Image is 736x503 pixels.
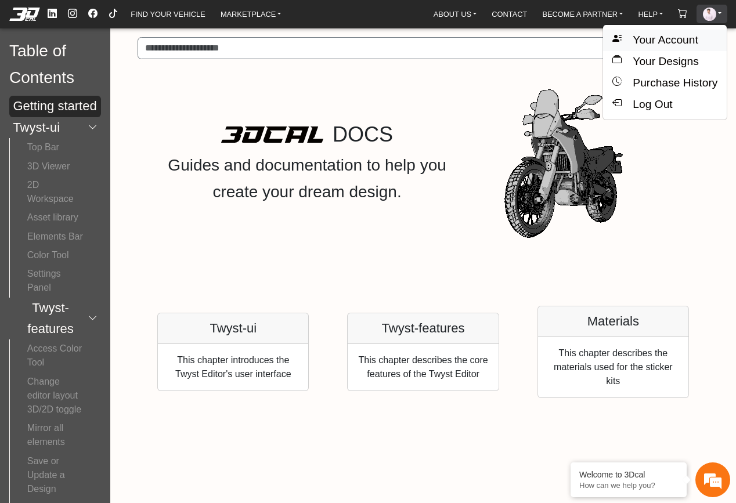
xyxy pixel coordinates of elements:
[603,73,727,94] button: Purchase History
[357,318,489,339] h5: Twyst-features
[158,344,308,390] div: This chapter introduces the Twyst Editor's user interface
[13,298,88,340] h5: Twyst-features
[167,318,299,339] h5: Twyst-ui
[157,152,457,205] h3: Guides and documentation to help you create your dream design.
[333,117,393,151] h1: DOCS
[537,305,690,399] button: MaterialsThis chapter describes the materials used for the sticker kits
[19,138,92,157] button: Top Bar
[19,419,92,451] button: Mirror all elements
[19,451,92,498] button: Save or Update a Design
[9,38,101,91] h3: Table of Contents
[19,265,92,297] button: Settings Panel
[9,96,101,117] button: Getting started
[19,227,92,245] button: Elements Bar
[13,117,60,138] h5: Twyst-ui
[138,37,708,59] input: Search in Help Center
[19,208,92,227] button: Asset library
[19,372,92,419] button: Change editor layout 3D/2D toggle
[9,298,101,340] button: Twyst-features
[157,305,309,399] button: Twyst-uiThis chapter introduces the Twyst Editor's user interface
[9,117,101,138] button: Twyst-ui
[537,6,627,22] a: BECOME A PARTNER
[634,6,668,22] a: HELP
[538,337,688,397] div: This chapter describes the materials used for the sticker kits
[487,6,532,22] a: CONTACT
[126,6,210,22] a: FIND YOUR VEHICLE
[19,157,92,175] button: 3D Viewer
[19,176,92,208] button: 2D Workspace
[216,6,286,22] a: MARKETPLACE
[547,311,679,332] h5: Materials
[347,305,499,399] button: Twyst-featuresThis chapter describes the core features of the Twyst Editor
[19,246,92,265] button: Color Tool
[603,51,727,73] button: Your Designs
[579,481,678,490] p: How can we help you?
[603,94,727,115] button: Log Out
[19,339,92,372] button: Access Color Tool
[429,6,481,22] a: ABOUT US
[13,96,96,117] h5: Getting started
[603,30,727,51] button: Your Account
[348,344,498,390] div: This chapter describes the core features of the Twyst Editor
[579,470,678,479] div: Welcome to 3Dcal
